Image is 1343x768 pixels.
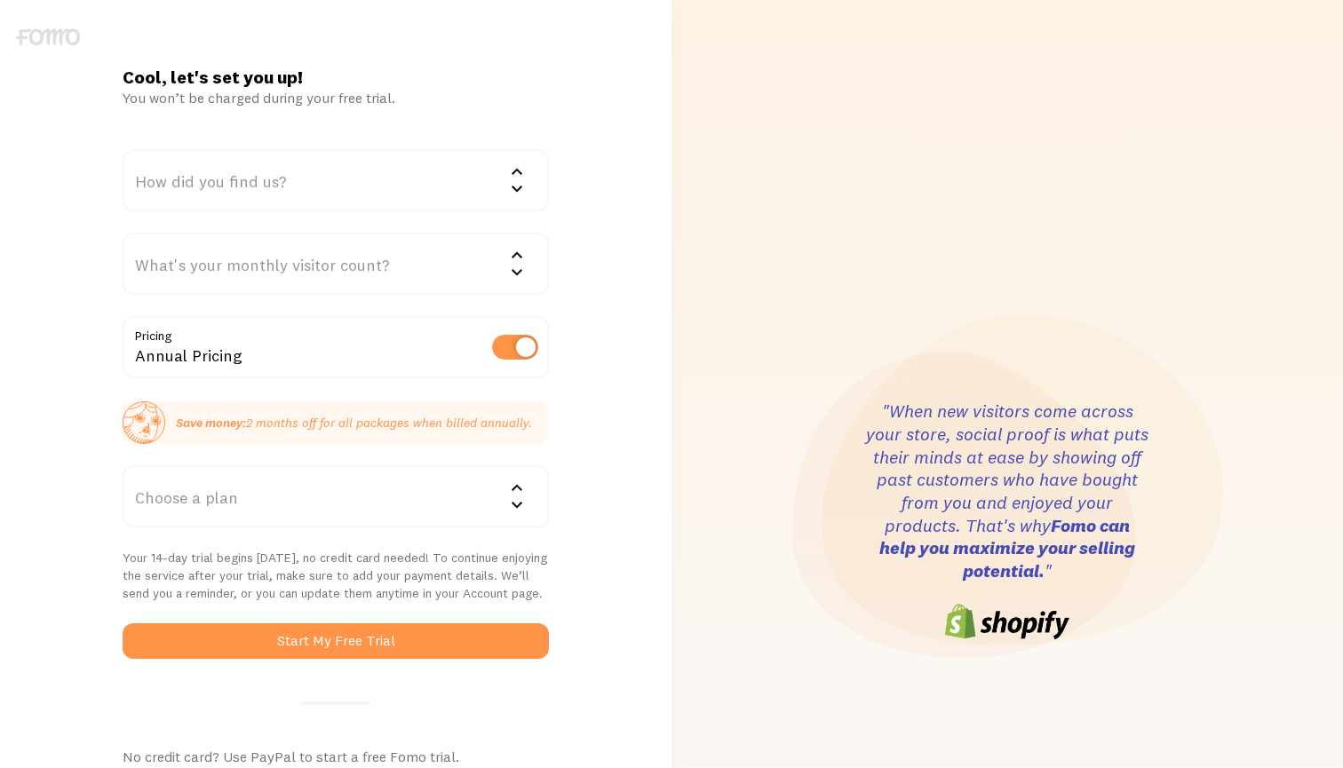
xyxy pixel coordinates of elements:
[123,623,549,659] button: Start My Free Trial
[123,549,549,602] p: Your 14-day trial begins [DATE], no credit card needed! To continue enjoying the service after yo...
[123,233,549,295] div: What's your monthly visitor count?
[123,316,549,381] div: Annual Pricing
[123,89,549,107] div: You won’t be charged during your free trial.
[123,149,549,211] div: How did you find us?
[123,465,549,527] div: Choose a plan
[945,604,1069,639] img: shopify-logo-6cb0242e8808f3daf4ae861e06351a6977ea544d1a5c563fd64e3e69b7f1d4c4.png
[176,415,246,431] strong: Save money:
[865,400,1149,582] h3: "When new visitors come across your store, social proof is what puts their minds at ease by showi...
[176,414,532,432] p: 2 months off for all packages when billed annually.
[16,28,80,45] img: fomo-logo-gray-b99e0e8ada9f9040e2984d0d95b3b12da0074ffd48d1e5cb62ac37fc77b0b268.svg
[123,66,549,89] h1: Cool, let's set you up!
